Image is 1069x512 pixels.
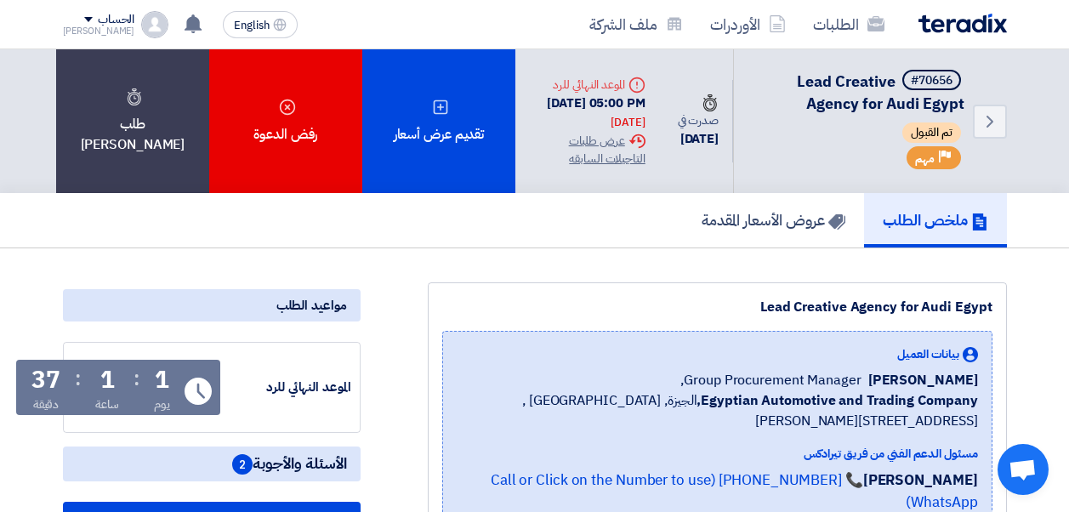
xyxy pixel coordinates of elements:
div: [DATE] [673,129,719,149]
div: ساعة [95,395,120,413]
div: : [134,363,139,394]
span: الجيزة, [GEOGRAPHIC_DATA] ,[STREET_ADDRESS][PERSON_NAME] [457,390,978,431]
div: Lead Creative Agency for Audi Egypt [442,297,992,317]
h5: عروض الأسعار المقدمة [702,210,845,230]
h5: ملخص الطلب [883,210,988,230]
span: الأسئلة والأجوبة [232,453,347,475]
b: Egyptian Automotive and Trading Company, [697,390,977,411]
h5: Lead Creative Agency for Audi Egypt [754,70,964,114]
div: [PERSON_NAME] [63,26,135,36]
a: الأوردرات [697,4,799,44]
div: رفض الدعوة [209,49,362,193]
img: profile_test.png [141,11,168,38]
div: عرض طلبات التاجيلات السابقه [529,132,645,168]
div: : [75,363,81,394]
span: Group Procurement Manager, [680,370,861,390]
div: طلب [PERSON_NAME] [56,49,209,193]
div: دقيقة [33,395,60,413]
span: [PERSON_NAME] [868,370,978,390]
div: مسئول الدعم الفني من فريق تيرادكس [457,445,978,463]
div: [DATE] [611,114,645,131]
div: 1 [100,368,115,392]
span: بيانات العميل [897,345,959,363]
span: 2 [232,454,253,475]
div: [DATE] 05:00 PM [529,94,645,132]
div: صدرت في [673,94,719,129]
div: تقديم عرض أسعار [362,49,515,193]
a: عروض الأسعار المقدمة [683,193,864,247]
span: مهم [915,151,935,167]
div: #70656 [911,75,952,87]
a: ملخص الطلب [864,193,1007,247]
span: تم القبول [902,122,961,143]
div: مواعيد الطلب [63,289,361,321]
div: يوم [154,395,170,413]
span: English [234,20,270,31]
div: الموعد النهائي للرد [529,76,645,94]
a: الطلبات [799,4,898,44]
div: 1 [155,368,169,392]
span: Lead Creative Agency for Audi Egypt [797,70,964,115]
img: Teradix logo [918,14,1007,33]
div: الموعد النهائي للرد [224,378,351,397]
a: ملف الشركة [576,4,697,44]
div: 37 [31,368,60,392]
button: English [223,11,298,38]
a: Open chat [998,444,1049,495]
strong: [PERSON_NAME] [863,469,978,491]
div: الحساب [98,13,134,27]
